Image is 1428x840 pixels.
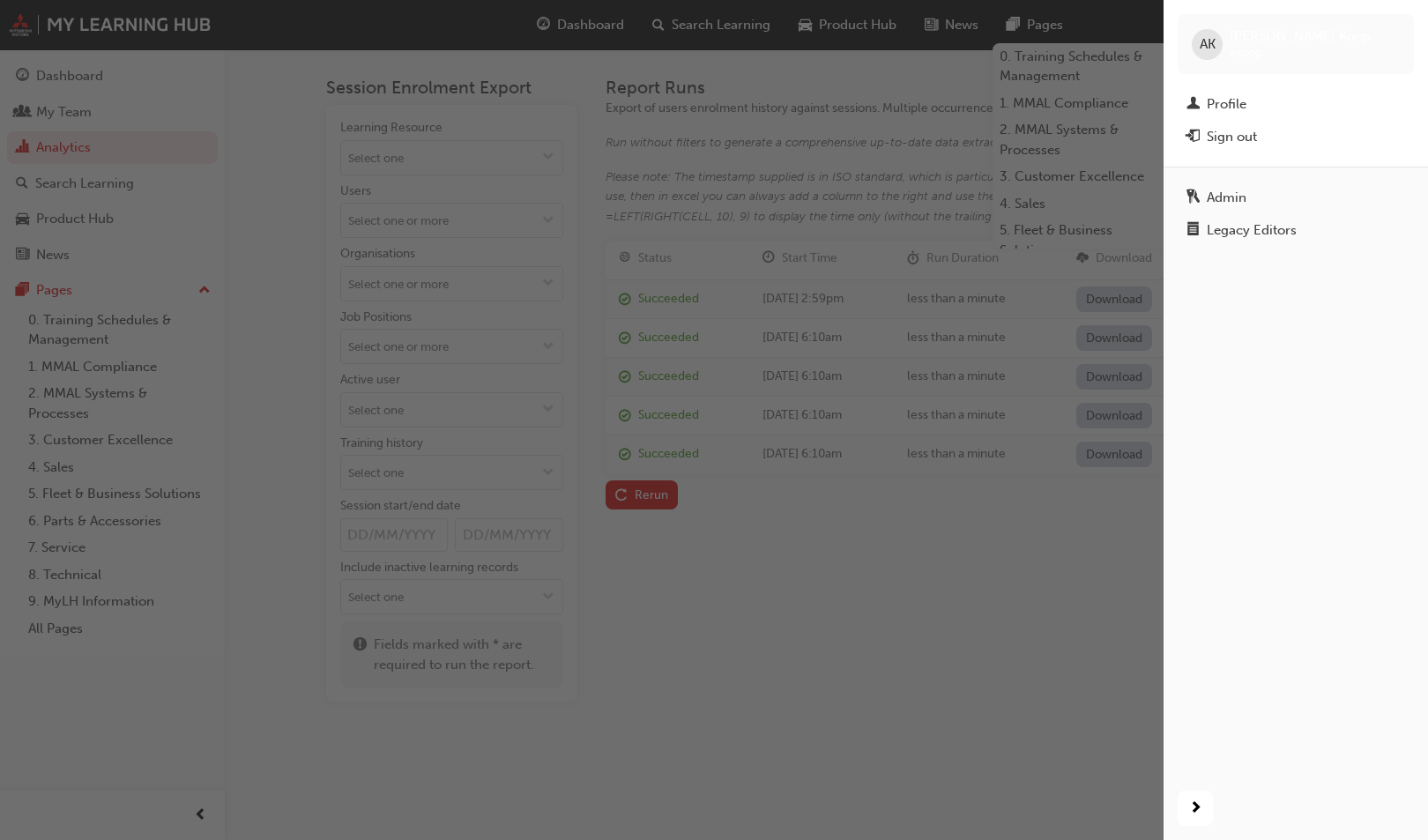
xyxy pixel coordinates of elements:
span: notepad-icon [1186,223,1200,239]
button: Sign out [1178,121,1414,153]
span: man-icon [1186,97,1200,113]
a: Admin [1178,182,1414,214]
div: Admin [1207,188,1246,208]
span: next-icon [1189,798,1202,820]
a: Legacy Editors [1178,214,1414,247]
div: Profile [1207,94,1246,115]
div: Sign out [1207,127,1257,147]
span: keys-icon [1186,190,1200,206]
span: exit-icon [1186,130,1200,145]
span: akoop [1230,45,1263,60]
div: Legacy Editors [1207,220,1297,241]
a: Profile [1178,88,1414,121]
span: [PERSON_NAME] Koop [1230,28,1371,44]
span: AK [1200,34,1216,55]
